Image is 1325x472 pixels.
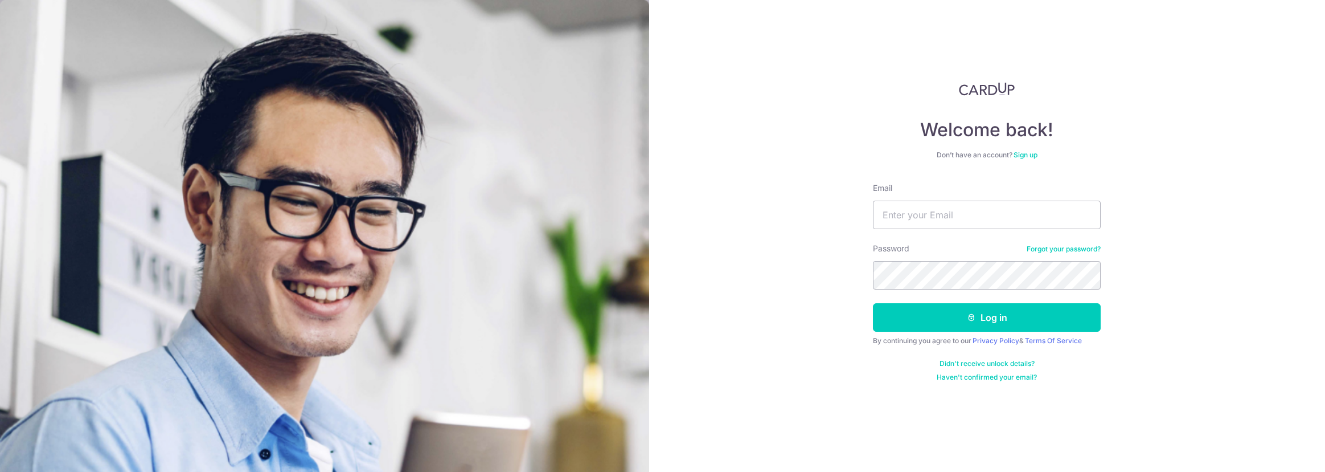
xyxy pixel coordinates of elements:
a: Forgot your password? [1027,245,1101,254]
div: Don’t have an account? [873,150,1101,160]
h4: Welcome back! [873,119,1101,141]
div: By continuing you agree to our & [873,336,1101,345]
a: Haven't confirmed your email? [937,373,1037,382]
a: Didn't receive unlock details? [940,359,1035,368]
img: CardUp Logo [959,82,1015,96]
label: Password [873,243,909,254]
a: Terms Of Service [1025,336,1082,345]
a: Privacy Policy [973,336,1019,345]
input: Enter your Email [873,201,1101,229]
label: Email [873,182,892,194]
button: Log in [873,303,1101,332]
a: Sign up [1014,150,1037,159]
